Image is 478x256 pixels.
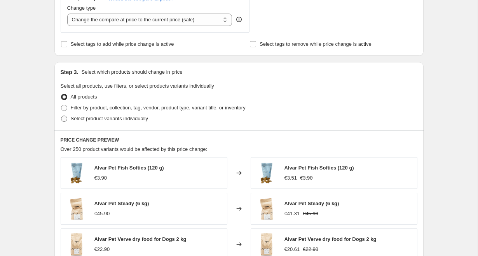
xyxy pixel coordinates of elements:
[284,246,300,253] div: €20.61
[284,236,377,242] span: Alvar Pet Verve dry food for Dogs 2 kg
[71,94,97,100] span: All products
[65,233,88,256] img: vauhti_square_80x.png
[284,210,300,218] div: €41.31
[94,236,187,242] span: Alvar Pet Verve dry food for Dogs 2 kg
[94,246,110,253] div: €22.90
[260,41,372,47] span: Select tags to remove while price change is active
[300,174,313,182] strike: €3.90
[303,210,318,218] strike: €45.90
[255,233,278,256] img: vauhti_square_80x.png
[71,41,174,47] span: Select tags to add while price change is active
[94,174,107,182] div: €3.90
[284,201,339,206] span: Alvar Pet Steady (6 kg)
[255,197,278,220] img: vakaa_square_80x.png
[61,68,79,76] h2: Step 3.
[61,137,417,143] h6: PRICE CHANGE PREVIEW
[284,174,297,182] div: €3.51
[61,83,214,89] span: Select all products, use filters, or select products variants individually
[71,105,246,111] span: Filter by product, collection, tag, vendor, product type, variant title, or inventory
[255,161,278,185] img: chicken_softies_square-1_80x.png
[284,165,354,171] span: Alvar Pet Fish Softies (120 g)
[81,68,182,76] p: Select which products should change in price
[94,165,164,171] span: Alvar Pet Fish Softies (120 g)
[61,146,208,152] span: Over 250 product variants would be affected by this price change:
[65,197,88,220] img: vakaa_square_80x.png
[65,161,88,185] img: chicken_softies_square-1_80x.png
[67,5,96,11] span: Change type
[94,201,149,206] span: Alvar Pet Steady (6 kg)
[94,210,110,218] div: €45.90
[235,16,243,23] div: help
[303,246,318,253] strike: €22.90
[71,116,148,121] span: Select product variants individually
